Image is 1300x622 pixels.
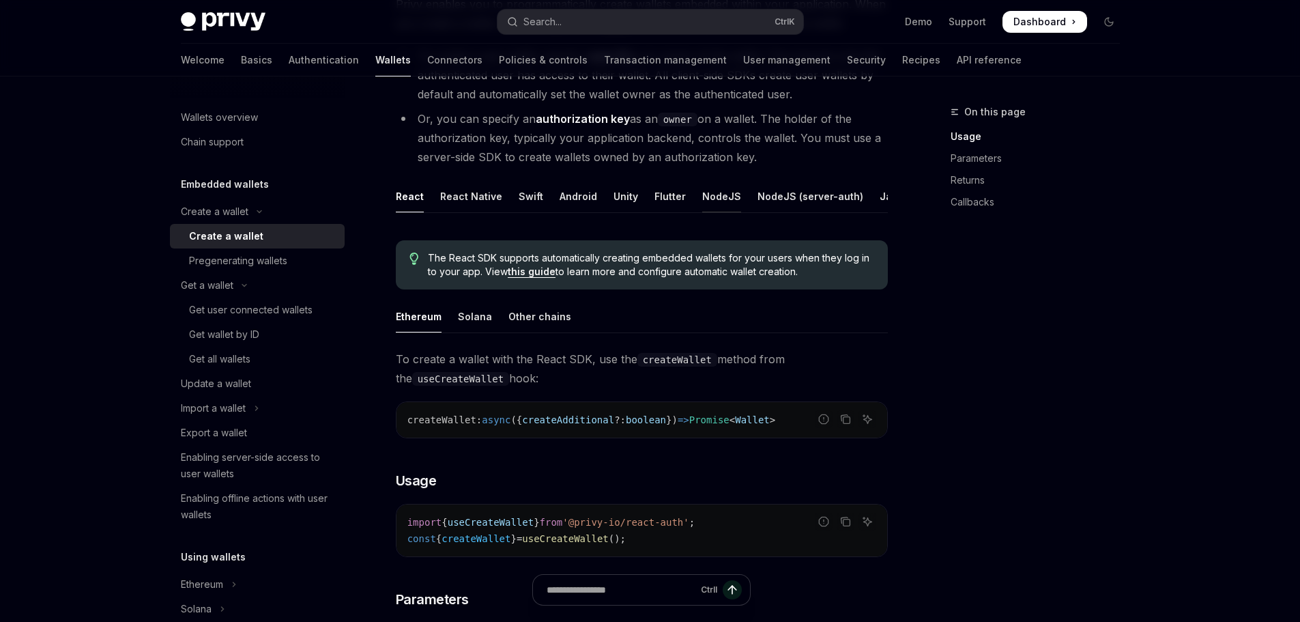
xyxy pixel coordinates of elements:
a: Transaction management [604,44,727,76]
a: User management [743,44,830,76]
div: Update a wallet [181,376,251,392]
div: Ethereum [181,579,223,590]
span: import [407,517,442,528]
span: { [442,517,447,528]
div: Get user connected wallets [189,302,313,318]
span: const [407,533,436,544]
button: Toggle Solana section [170,597,345,621]
div: Java [880,180,904,212]
a: Wallets overview [170,105,345,130]
span: createWallet [407,414,476,425]
a: Pregenerating wallets [170,249,345,273]
li: Or, you can specify an as an on a wallet. The holder of the authorization key, typically your app... [396,109,888,167]
button: Send message [723,580,742,599]
code: owner [658,113,697,126]
a: Chain support [170,130,345,154]
span: < [730,414,735,425]
div: Enabling server-side access to user wallets [181,449,336,482]
div: Unity [613,180,638,212]
div: Swift [519,180,543,212]
button: Toggle Import a wallet section [170,396,345,421]
span: ?: [614,414,626,425]
a: Authentication [289,44,359,76]
button: Ask AI [858,513,876,531]
button: Copy the contents from the code block [837,410,854,428]
h5: Embedded wallets [181,176,269,193]
a: Demo [905,15,932,29]
span: boolean [626,414,666,425]
input: Ask a question... [547,575,695,605]
div: Solana [458,300,492,333]
span: createAdditional [522,414,614,425]
span: } [534,517,539,528]
a: this guide [508,266,555,278]
div: Chain support [181,134,244,150]
a: Get all wallets [170,347,345,371]
div: Create a wallet [181,206,248,217]
a: Connectors [427,44,482,76]
a: Create a wallet [170,224,345,249]
div: Flutter [654,180,686,212]
code: createWallet [637,353,717,367]
span: On this page [964,104,1026,120]
code: useCreateWallet [412,372,509,386]
span: { [436,533,442,544]
span: } [510,533,516,544]
span: ; [689,517,695,528]
span: Dashboard [1013,15,1066,29]
svg: Tip [409,253,419,265]
span: Wallet [735,414,770,425]
span: '@privy-io/react-auth' [562,517,689,528]
a: Recipes [902,44,940,76]
a: Welcome [181,44,225,76]
a: Parameters [951,147,1131,169]
span: async [482,414,510,425]
button: Toggle Get a wallet section [170,273,345,298]
div: Get wallet by ID [189,326,259,343]
a: Enabling server-side access to user wallets [170,445,345,486]
button: Toggle Create a wallet section [170,199,345,224]
span: ({ [510,414,522,425]
a: Basics [241,44,272,76]
span: Usage [396,471,437,490]
a: Get wallet by ID [170,322,345,347]
div: Export a wallet [181,425,247,441]
a: Export a wallet [170,421,345,445]
a: Get user connected wallets [170,298,345,322]
h5: Using wallets [181,549,246,565]
a: Policies & controls [499,44,588,76]
div: NodeJS (server-auth) [757,180,863,212]
button: Open search [497,10,803,34]
span: (); [609,533,626,544]
div: Other chains [508,300,571,333]
span: Promise [689,414,730,425]
span: useCreateWallet [522,533,608,544]
div: Enabling offline actions with user wallets [181,490,336,523]
a: Usage [951,126,1131,147]
a: Callbacks [951,191,1131,213]
div: Search... [523,14,562,30]
a: Dashboard [1002,11,1087,33]
span: > [770,414,775,425]
span: from [540,517,563,528]
a: Update a wallet [170,371,345,396]
div: Android [560,180,597,212]
button: Toggle Ethereum section [170,572,345,597]
div: Get all wallets [189,351,250,367]
a: API reference [957,44,1022,76]
a: Support [949,15,986,29]
div: Import a wallet [181,403,246,414]
button: Ask AI [858,410,876,428]
div: Wallets overview [181,109,258,126]
span: : [476,414,482,425]
span: => [678,414,689,425]
div: NodeJS [702,180,741,212]
span: = [517,533,522,544]
div: Pregenerating wallets [189,253,287,269]
div: Get a wallet [181,280,233,291]
a: Wallets [375,44,411,76]
div: Ethereum [396,300,442,333]
button: Report incorrect code [815,410,833,428]
button: Report incorrect code [815,513,833,531]
a: Enabling offline actions with user wallets [170,486,345,527]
